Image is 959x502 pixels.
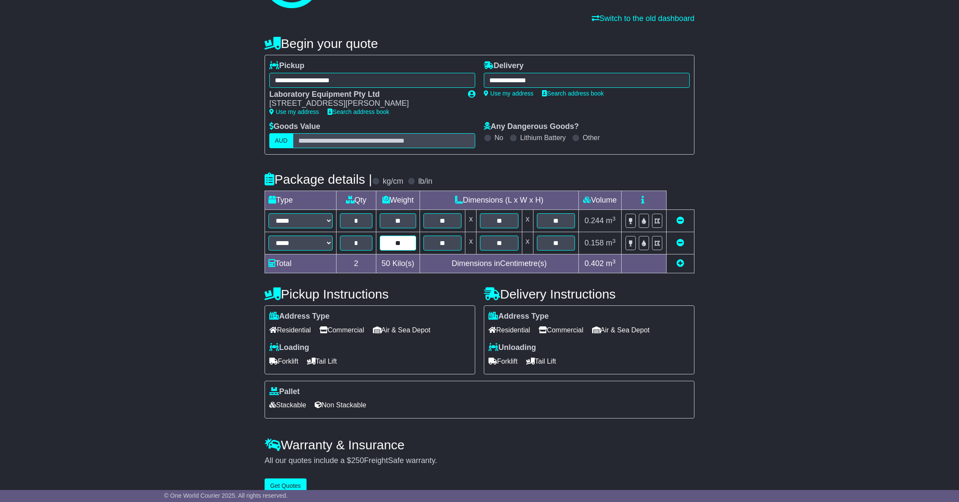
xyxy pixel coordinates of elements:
[606,259,616,268] span: m
[606,239,616,247] span: m
[265,456,694,466] div: All our quotes include a $ FreightSafe warranty.
[269,387,300,397] label: Pallet
[465,232,477,254] td: x
[592,323,650,337] span: Air & Sea Depot
[612,258,616,265] sup: 3
[592,14,694,23] a: Switch to the old dashboard
[484,61,524,71] label: Delivery
[269,355,298,368] span: Forklift
[542,90,604,97] a: Search address book
[418,177,432,186] label: lb/in
[265,172,372,186] h4: Package details |
[269,108,319,115] a: Use my address
[373,323,431,337] span: Air & Sea Depot
[265,287,475,301] h4: Pickup Instructions
[269,122,320,131] label: Goods Value
[420,254,579,273] td: Dimensions in Centimetre(s)
[269,133,293,148] label: AUD
[578,191,621,210] td: Volume
[583,134,600,142] label: Other
[265,36,694,51] h4: Begin your quote
[381,259,390,268] span: 50
[319,323,364,337] span: Commercial
[265,478,307,493] button: Get Quotes
[484,90,533,97] a: Use my address
[269,312,330,321] label: Address Type
[337,191,376,210] td: Qty
[265,191,337,210] td: Type
[520,134,566,142] label: Lithium Battery
[164,492,288,499] span: © One World Courier 2025. All rights reserved.
[488,343,536,353] label: Unloading
[676,216,684,225] a: Remove this item
[676,259,684,268] a: Add new item
[465,210,477,232] td: x
[351,456,364,465] span: 250
[269,61,304,71] label: Pickup
[420,191,579,210] td: Dimensions (L x W x H)
[584,259,604,268] span: 0.402
[269,343,309,353] label: Loading
[522,232,533,254] td: x
[612,238,616,244] sup: 3
[376,191,420,210] td: Weight
[307,355,337,368] span: Tail Lift
[612,215,616,222] sup: 3
[484,287,694,301] h4: Delivery Instructions
[676,239,684,247] a: Remove this item
[522,210,533,232] td: x
[539,323,583,337] span: Commercial
[484,122,579,131] label: Any Dangerous Goods?
[488,323,530,337] span: Residential
[584,239,604,247] span: 0.158
[269,323,311,337] span: Residential
[315,398,366,412] span: Non Stackable
[265,438,694,452] h4: Warranty & Insurance
[488,312,549,321] label: Address Type
[376,254,420,273] td: Kilo(s)
[337,254,376,273] td: 2
[584,216,604,225] span: 0.244
[269,398,306,412] span: Stackable
[526,355,556,368] span: Tail Lift
[269,99,459,108] div: [STREET_ADDRESS][PERSON_NAME]
[488,355,518,368] span: Forklift
[383,177,403,186] label: kg/cm
[328,108,389,115] a: Search address book
[606,216,616,225] span: m
[269,90,459,99] div: Laboratory Equipment Pty Ltd
[494,134,503,142] label: No
[265,254,337,273] td: Total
